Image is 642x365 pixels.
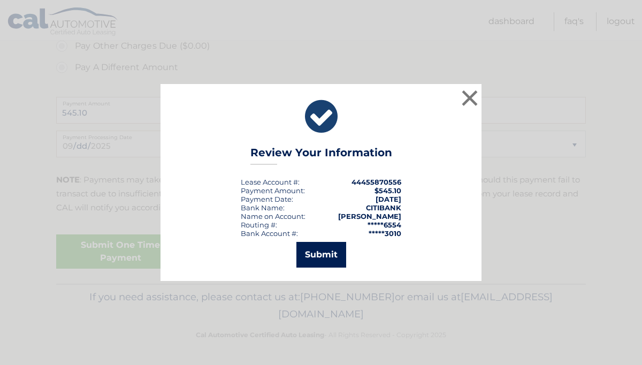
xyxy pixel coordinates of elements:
[376,195,401,203] span: [DATE]
[250,146,392,165] h3: Review Your Information
[366,203,401,212] strong: CITIBANK
[241,220,277,229] div: Routing #:
[241,229,298,238] div: Bank Account #:
[351,178,401,186] strong: 44455870556
[241,186,305,195] div: Payment Amount:
[296,242,346,268] button: Submit
[241,195,292,203] span: Payment Date
[241,178,300,186] div: Lease Account #:
[241,195,293,203] div: :
[374,186,401,195] span: $545.10
[459,87,480,109] button: ×
[241,212,305,220] div: Name on Account:
[241,203,285,212] div: Bank Name:
[338,212,401,220] strong: [PERSON_NAME]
